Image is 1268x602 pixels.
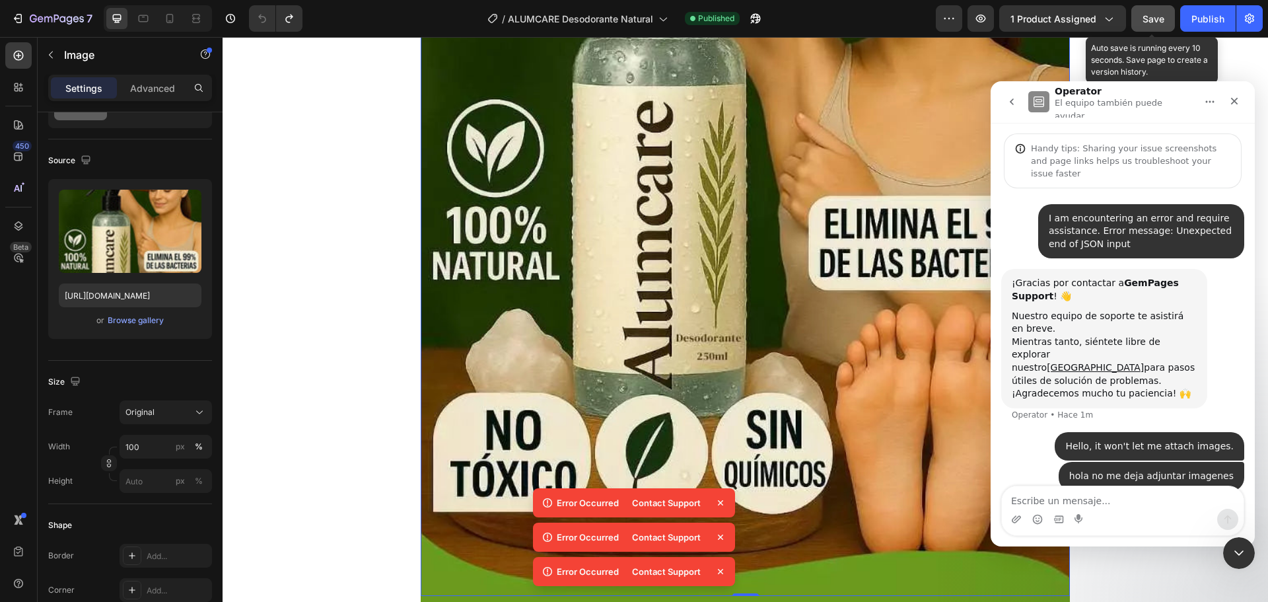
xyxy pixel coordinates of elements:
[1180,5,1236,32] button: Publish
[249,5,302,32] div: Undo/Redo
[48,584,75,596] div: Corner
[125,406,155,418] span: Original
[108,315,164,326] div: Browse gallery
[13,141,32,151] div: 450
[698,13,734,24] span: Published
[120,400,212,424] button: Original
[191,439,207,455] button: px
[48,406,73,418] label: Frame
[1143,13,1164,24] span: Save
[120,435,212,459] input: px%
[59,190,201,273] img: preview-image
[96,313,104,328] span: or
[624,528,709,546] div: Contact Support
[999,5,1126,32] button: 1 product assigned
[48,373,83,391] div: Size
[557,531,619,544] p: Error Occurred
[502,12,505,26] span: /
[48,475,73,487] label: Height
[195,441,203,453] div: %
[130,81,175,95] p: Advanced
[48,550,74,562] div: Border
[991,81,1255,546] iframe: Intercom live chat
[172,473,188,489] button: %
[48,519,72,531] div: Shape
[557,565,619,578] p: Error Occurred
[147,550,209,562] div: Add...
[48,152,94,170] div: Source
[10,242,32,252] div: Beta
[1191,12,1224,26] div: Publish
[176,475,185,487] div: px
[64,47,176,63] p: Image
[59,283,201,307] input: https://example.com/image.jpg
[191,473,207,489] button: px
[508,12,653,26] span: ALUMCARE Desodorante Natural
[147,585,209,597] div: Add...
[65,81,102,95] p: Settings
[87,11,92,26] p: 7
[624,562,709,581] div: Contact Support
[1223,537,1255,569] iframe: Intercom live chat
[1010,12,1096,26] span: 1 product assigned
[195,475,203,487] div: %
[176,441,185,453] div: px
[172,439,188,455] button: %
[557,496,619,509] p: Error Occurred
[223,37,1268,602] iframe: Design area
[107,314,164,327] button: Browse gallery
[5,5,98,32] button: 7
[1131,5,1175,32] button: Save
[120,469,212,493] input: px%
[624,494,709,512] div: Contact Support
[48,441,70,453] label: Width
